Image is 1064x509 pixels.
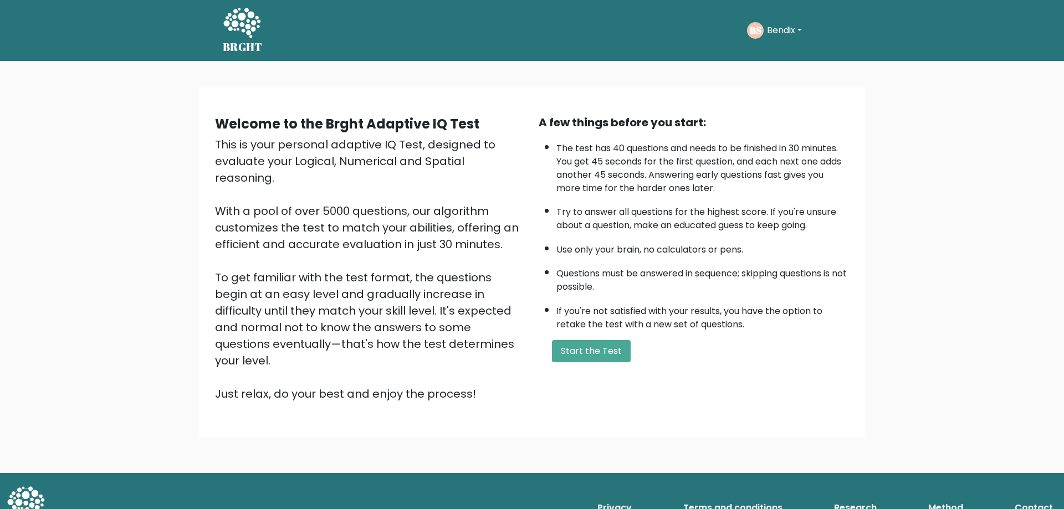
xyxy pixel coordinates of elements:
[556,136,849,195] li: The test has 40 questions and needs to be finished in 30 minutes. You get 45 seconds for the firs...
[556,299,849,331] li: If you're not satisfied with your results, you have the option to retake the test with a new set ...
[750,24,761,37] text: BS
[552,340,631,362] button: Start the Test
[556,200,849,232] li: Try to answer all questions for the highest score. If you're unsure about a question, make an edu...
[539,114,849,131] div: A few things before you start:
[223,4,263,56] a: BRGHT
[556,238,849,256] li: Use only your brain, no calculators or pens.
[223,40,263,54] h5: BRGHT
[215,115,479,133] b: Welcome to the Brght Adaptive IQ Test
[764,23,805,38] button: Bendix
[215,136,525,402] div: This is your personal adaptive IQ Test, designed to evaluate your Logical, Numerical and Spatial ...
[556,261,849,294] li: Questions must be answered in sequence; skipping questions is not possible.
